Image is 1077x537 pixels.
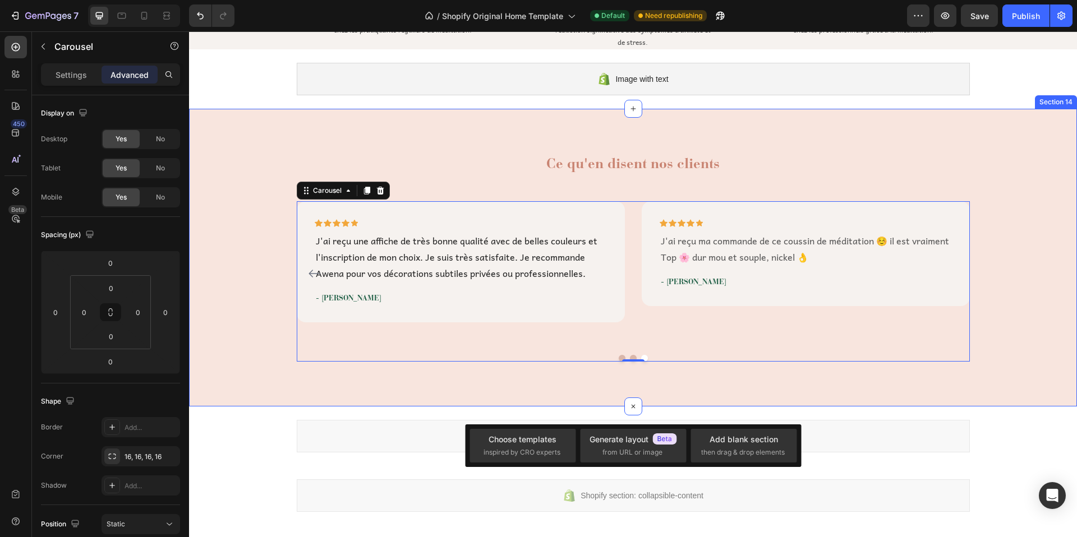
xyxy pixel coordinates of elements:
[710,433,778,445] div: Add blank section
[437,10,440,22] span: /
[41,163,61,173] div: Tablet
[41,517,82,532] div: Position
[99,353,122,370] input: 0
[970,11,989,21] span: Save
[41,422,63,432] div: Border
[961,4,998,27] button: Save
[472,201,762,234] p: J'ai reçu ma commande de ce coussin de méditation ☺️ il est vraiment Top 🌸 dur mou et souple, nic...
[130,304,146,321] input: 0px
[8,205,27,214] div: Beta
[41,451,63,461] div: Corner
[41,106,90,121] div: Display on
[601,11,625,21] span: Default
[102,514,180,534] button: Static
[1002,4,1050,27] button: Publish
[471,244,763,257] div: Rich Text Editor. Editing area: main
[125,481,177,491] div: Add...
[392,457,514,471] span: Shopify section: collapsible-content
[156,192,165,202] span: No
[645,11,702,21] span: Need republishing
[41,134,67,144] div: Desktop
[56,69,87,81] p: Settings
[76,304,93,321] input: 0px
[489,433,556,445] div: Choose templates
[590,433,677,445] div: Generate layout
[41,480,67,490] div: Shadow
[484,447,560,457] span: inspired by CRO experts
[1012,10,1040,22] div: Publish
[54,40,150,53] p: Carousel
[47,304,64,321] input: 0
[432,398,474,411] span: Multicolumn
[426,41,479,54] span: Image with text
[452,323,459,330] button: Dot
[127,201,417,249] p: J'ai reçu une affiche de très bonne qualité avec de belles couleurs et l'inscription de mon choix...
[125,452,177,462] div: 16, 16, 16, 16
[116,192,127,202] span: Yes
[107,520,125,528] span: Static
[100,280,122,297] input: 0px
[442,10,563,22] span: Shopify Original Home Template
[117,233,135,251] button: Carousel Back Arrow
[602,447,662,457] span: from URL or image
[156,163,165,173] span: No
[41,228,96,243] div: Spacing (px)
[99,254,122,271] input: 0
[4,4,84,27] button: 7
[73,9,79,22] p: 7
[125,423,177,433] div: Add...
[127,261,417,272] p: - [PERSON_NAME]
[157,304,174,321] input: 0
[471,200,763,235] div: Rich Text Editor. Editing area: main
[189,4,234,27] div: Undo/Redo
[11,119,27,128] div: 450
[848,66,886,76] div: Section 14
[100,328,122,345] input: 0px
[108,122,781,161] h2: Ce qu'en disent nos clients
[472,245,762,256] p: - [PERSON_NAME]
[41,394,77,409] div: Shape
[116,134,127,144] span: Yes
[701,447,785,457] span: then drag & drop elements
[116,163,127,173] span: Yes
[430,323,436,330] button: Dot
[122,154,155,164] div: Carousel
[156,134,165,144] span: No
[41,192,62,202] div: Mobile
[1039,482,1066,509] div: Open Intercom Messenger
[189,31,1077,537] iframe: Design area
[441,323,448,330] button: Dot
[111,69,149,81] p: Advanced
